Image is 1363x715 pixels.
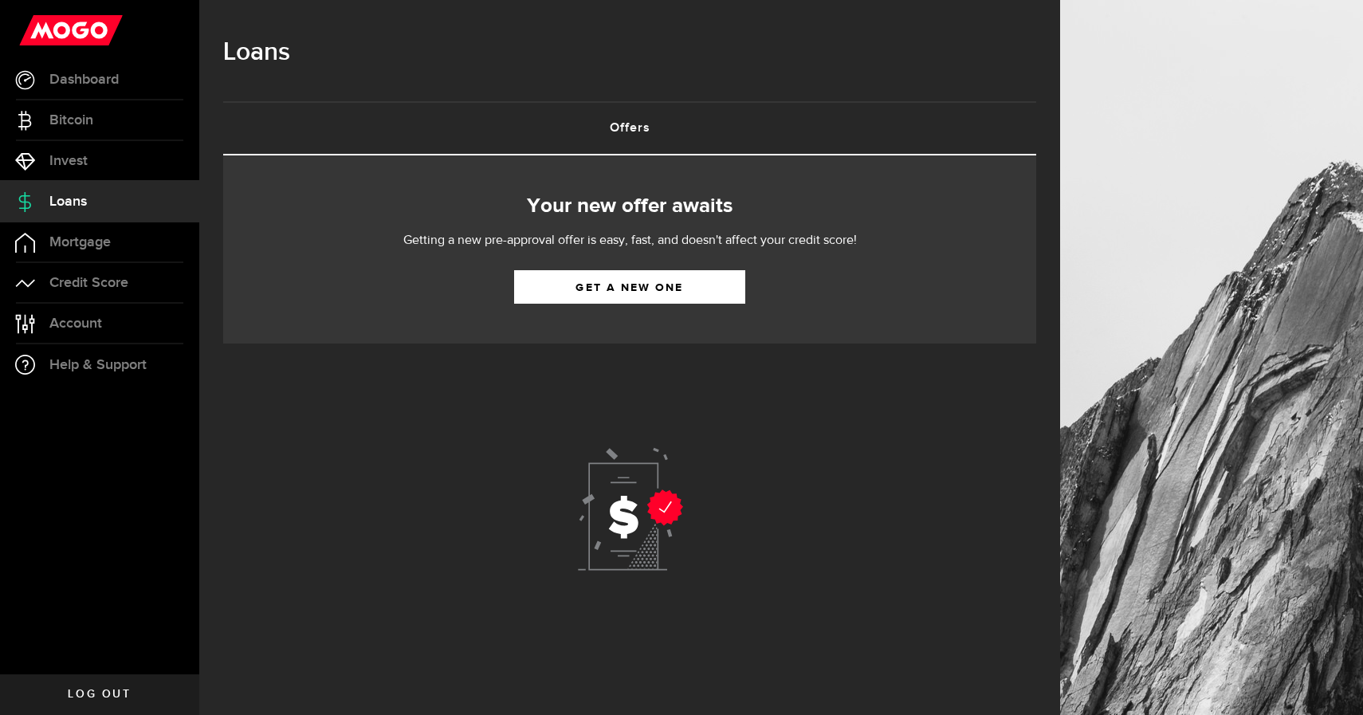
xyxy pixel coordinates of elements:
a: Offers [223,103,1036,154]
span: Bitcoin [49,113,93,128]
h1: Loans [223,32,1036,73]
span: Account [49,316,102,331]
span: Loans [49,194,87,209]
span: Credit Score [49,276,128,290]
a: Get a new one [514,270,745,304]
span: Help & Support [49,358,147,372]
iframe: LiveChat chat widget [1296,648,1363,715]
ul: Tabs Navigation [223,101,1036,155]
p: Getting a new pre-approval offer is easy, fast, and doesn't affect your credit score! [355,231,905,250]
h2: Your new offer awaits [247,190,1012,223]
span: Invest [49,154,88,168]
span: Log out [68,689,131,700]
span: Mortgage [49,235,111,249]
span: Dashboard [49,73,119,87]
